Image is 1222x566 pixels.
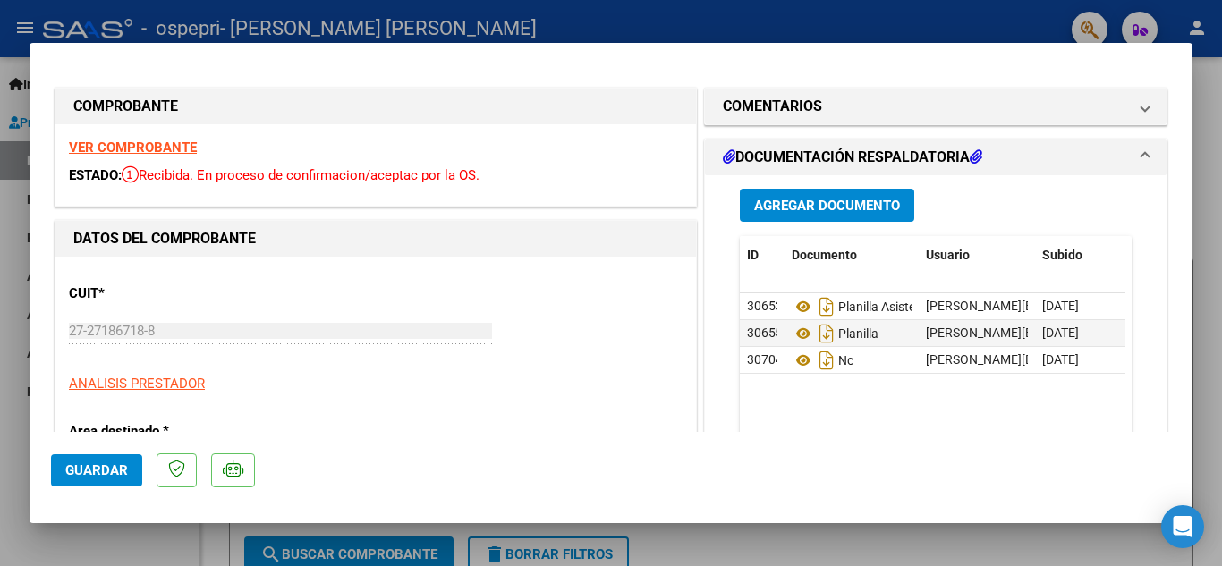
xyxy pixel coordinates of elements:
span: Documento [792,248,857,262]
span: Guardar [65,462,128,478]
i: Descargar documento [815,292,838,321]
i: Descargar documento [815,319,838,348]
span: Subido [1042,248,1082,262]
span: Recibida. En proceso de confirmacion/aceptac por la OS. [122,167,479,183]
span: 30704 [747,352,783,367]
mat-expansion-panel-header: COMENTARIOS [705,89,1167,124]
span: 30655 [747,325,783,340]
p: Area destinado * [69,421,253,442]
button: Agregar Documento [740,189,914,222]
i: Descargar documento [815,346,838,375]
div: Open Intercom Messenger [1161,505,1204,548]
span: Usuario [926,248,970,262]
p: CUIT [69,283,253,304]
span: Nc [792,353,853,367]
span: ID [747,248,759,262]
datatable-header-cell: ID [740,236,785,275]
button: Guardar [51,454,142,486]
strong: DATOS DEL COMPROBANTE [73,230,256,247]
h1: COMENTARIOS [723,96,822,117]
datatable-header-cell: Acción [1124,236,1214,275]
mat-expansion-panel-header: DOCUMENTACIÓN RESPALDATORIA [705,139,1167,175]
span: Planilla [792,326,878,341]
span: [DATE] [1042,352,1079,367]
span: ANALISIS PRESTADOR [69,376,205,392]
div: DOCUMENTACIÓN RESPALDATORIA [705,175,1167,546]
span: Planilla Asistencia [792,300,938,314]
span: Agregar Documento [754,198,900,214]
a: VER COMPROBANTE [69,139,197,156]
strong: COMPROBANTE [73,97,178,114]
datatable-header-cell: Usuario [919,236,1035,275]
span: [DATE] [1042,299,1079,313]
span: ESTADO: [69,167,122,183]
span: [DATE] [1042,325,1079,340]
datatable-header-cell: Documento [785,236,919,275]
h1: DOCUMENTACIÓN RESPALDATORIA [723,147,982,168]
datatable-header-cell: Subido [1035,236,1124,275]
span: 30653 [747,299,783,313]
